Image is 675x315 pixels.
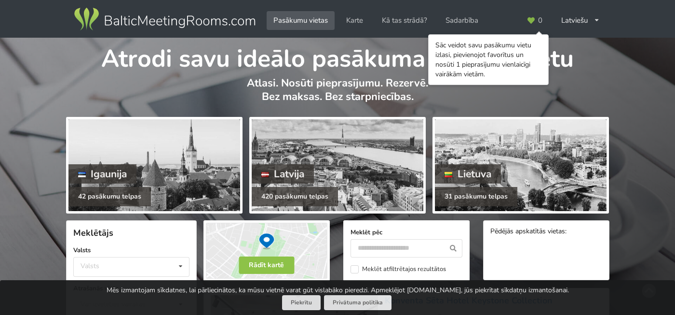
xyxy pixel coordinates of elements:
[554,11,607,30] div: Latviešu
[66,38,609,74] h1: Atrodi savu ideālo pasākuma norises vietu
[324,295,391,310] a: Privātuma politika
[435,41,541,79] div: Sāc veidot savu pasākumu vietu izlasi, pievienojot favorītus un nosūti 1 pieprasījumu vienlaicīgi...
[73,227,113,239] span: Meklētājs
[66,76,609,114] p: Atlasi. Nosūti pieprasījumu. Rezervē. Bez maksas. Bez starpniecības.
[249,117,426,214] a: Latvija 420 pasākumu telpas
[435,187,517,206] div: 31 pasākumu telpas
[490,228,602,237] div: Pēdējās apskatītās vietas:
[432,117,609,214] a: Lietuva 31 pasākumu telpas
[72,6,257,33] img: Baltic Meeting Rooms
[267,11,335,30] a: Pasākumu vietas
[375,11,434,30] a: Kā tas strādā?
[66,117,243,214] a: Igaunija 42 pasākumu telpas
[282,295,321,310] button: Piekrītu
[439,11,485,30] a: Sadarbība
[351,265,446,273] label: Meklēt atfiltrētajos rezultātos
[339,11,370,30] a: Karte
[252,164,314,184] div: Latvija
[435,164,501,184] div: Lietuva
[252,187,338,206] div: 420 pasākumu telpas
[239,257,294,274] button: Rādīt kartē
[73,245,189,255] label: Valsts
[68,164,137,184] div: Igaunija
[203,220,330,281] img: Rādīt kartē
[68,187,151,206] div: 42 pasākumu telpas
[351,228,462,237] label: Meklēt pēc
[81,262,99,270] div: Valsts
[538,17,542,24] span: 0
